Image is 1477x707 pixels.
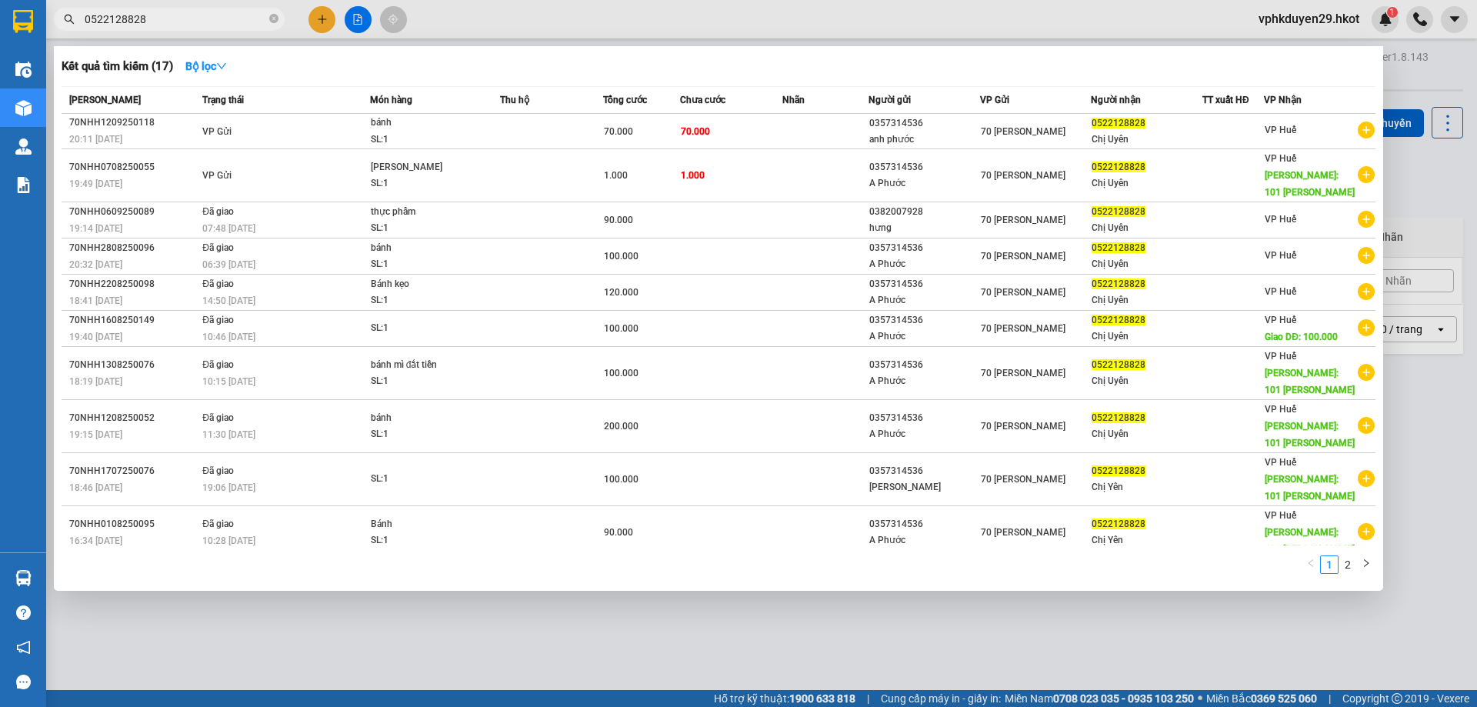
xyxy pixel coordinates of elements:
[1265,510,1296,521] span: VP Huế
[1092,256,1202,272] div: Chị Uyên
[69,376,122,387] span: 18:19 [DATE]
[604,251,638,262] span: 100.000
[202,519,234,529] span: Đã giao
[371,410,486,427] div: bánh
[869,159,979,175] div: 0357314536
[1321,556,1338,573] a: 1
[1358,417,1375,434] span: plus-circle
[1091,95,1141,105] span: Người nhận
[869,479,979,495] div: [PERSON_NAME]
[1265,474,1355,502] span: [PERSON_NAME]: 101 [PERSON_NAME]
[981,287,1065,298] span: 70 [PERSON_NAME]
[15,138,32,155] img: warehouse-icon
[981,368,1065,379] span: 70 [PERSON_NAME]
[69,115,198,131] div: 70NHH1209250118
[869,204,979,220] div: 0382007928
[371,276,486,293] div: Bánh kẹo
[869,312,979,328] div: 0357314536
[269,12,278,27] span: close-circle
[371,373,486,390] div: SL: 1
[680,95,725,105] span: Chưa cước
[202,259,255,270] span: 06:39 [DATE]
[202,278,234,289] span: Đã giao
[1092,479,1202,495] div: Chị Yên
[202,95,244,105] span: Trạng thái
[1358,283,1375,300] span: plus-circle
[16,675,31,689] span: message
[69,178,122,189] span: 19:49 [DATE]
[202,295,255,306] span: 14:50 [DATE]
[1339,556,1356,573] a: 2
[604,287,638,298] span: 120.000
[1302,555,1320,574] button: left
[1265,457,1296,468] span: VP Huế
[1265,351,1296,362] span: VP Huế
[1264,95,1302,105] span: VP Nhận
[869,132,979,148] div: anh phước
[202,535,255,546] span: 10:28 [DATE]
[869,240,979,256] div: 0357314536
[981,251,1065,262] span: 70 [PERSON_NAME]
[371,159,486,176] div: [PERSON_NAME]
[1339,555,1357,574] li: 2
[69,357,198,373] div: 70NHH1308250076
[1092,118,1145,128] span: 0522128828
[1092,519,1145,529] span: 0522128828
[371,115,486,132] div: bánh
[202,465,234,476] span: Đã giao
[981,170,1065,181] span: 70 [PERSON_NAME]
[69,429,122,440] span: 19:15 [DATE]
[1265,250,1296,261] span: VP Huế
[869,532,979,549] div: A Phước
[1265,527,1355,555] span: [PERSON_NAME]: 101 [PERSON_NAME]
[1265,421,1355,449] span: [PERSON_NAME]: 101 [PERSON_NAME]
[371,516,486,533] div: Bánh
[981,215,1065,225] span: 70 [PERSON_NAME]
[1092,162,1145,172] span: 0522128828
[69,312,198,328] div: 70NHH1608250149
[202,412,234,423] span: Đã giao
[1357,555,1375,574] li: Next Page
[869,292,979,308] div: A Phước
[371,132,486,148] div: SL: 1
[1302,555,1320,574] li: Previous Page
[782,95,805,105] span: Nhãn
[1092,328,1202,345] div: Chị Uyên
[603,95,647,105] span: Tổng cước
[69,295,122,306] span: 18:41 [DATE]
[69,535,122,546] span: 16:34 [DATE]
[371,220,486,237] div: SL: 1
[202,332,255,342] span: 10:46 [DATE]
[269,14,278,23] span: close-circle
[869,373,979,389] div: A Phước
[1358,122,1375,138] span: plus-circle
[371,204,486,221] div: thực phẩm
[202,359,234,370] span: Đã giao
[869,426,979,442] div: A Phước
[15,62,32,78] img: warehouse-icon
[604,368,638,379] span: 100.000
[869,328,979,345] div: A Phước
[371,292,486,309] div: SL: 1
[1265,368,1355,395] span: [PERSON_NAME]: 101 [PERSON_NAME]
[1092,175,1202,192] div: Chị Uyên
[202,482,255,493] span: 19:06 [DATE]
[1265,153,1296,164] span: VP Huế
[69,463,198,479] div: 70NHH1707250076
[869,256,979,272] div: A Phước
[69,134,122,145] span: 20:11 [DATE]
[1092,359,1145,370] span: 0522128828
[1265,214,1296,225] span: VP Huế
[202,315,234,325] span: Đã giao
[681,126,710,137] span: 70.000
[13,10,33,33] img: logo-vxr
[604,527,633,538] span: 90.000
[1265,404,1296,415] span: VP Huế
[185,60,227,72] strong: Bộ lọc
[202,429,255,440] span: 11:30 [DATE]
[1358,470,1375,487] span: plus-circle
[1092,220,1202,236] div: Chị Uyên
[202,376,255,387] span: 10:15 [DATE]
[15,570,32,586] img: warehouse-icon
[604,474,638,485] span: 100.000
